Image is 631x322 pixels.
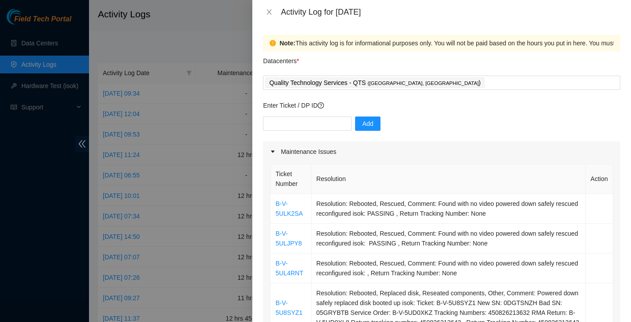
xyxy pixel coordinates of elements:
[275,260,303,277] a: B-V-5UL4RNT
[270,149,275,154] span: caret-right
[311,254,586,283] td: Resolution: Rebooted, Rescued, Comment: Found with no video powered down safely rescued reconfigu...
[368,80,479,86] span: ( [GEOGRAPHIC_DATA], [GEOGRAPHIC_DATA]
[279,38,295,48] strong: Note:
[355,117,380,131] button: Add
[311,194,586,224] td: Resolution: Rebooted, Rescued, Comment: Found with no video powered down safely rescued reconfigu...
[275,230,302,247] a: B-V-5ULJPY8
[263,8,275,16] button: Close
[318,102,324,109] span: question-circle
[271,164,311,194] th: Ticket Number
[263,52,299,66] p: Datacenters
[269,78,481,88] p: Quality Technology Services - QTS )
[281,7,620,17] div: Activity Log for [DATE]
[263,101,620,110] p: Enter Ticket / DP ID
[311,164,586,194] th: Resolution
[362,119,373,129] span: Add
[311,224,586,254] td: Resolution: Rebooted, Rescued, Comment: Found with no video powered down safely rescued reconfigu...
[270,40,276,46] span: exclamation-circle
[263,141,620,162] div: Maintenance Issues
[275,200,303,217] a: B-V-5ULK2SA
[586,164,613,194] th: Action
[266,8,273,16] span: close
[275,299,303,316] a: B-V-5U8SYZ1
